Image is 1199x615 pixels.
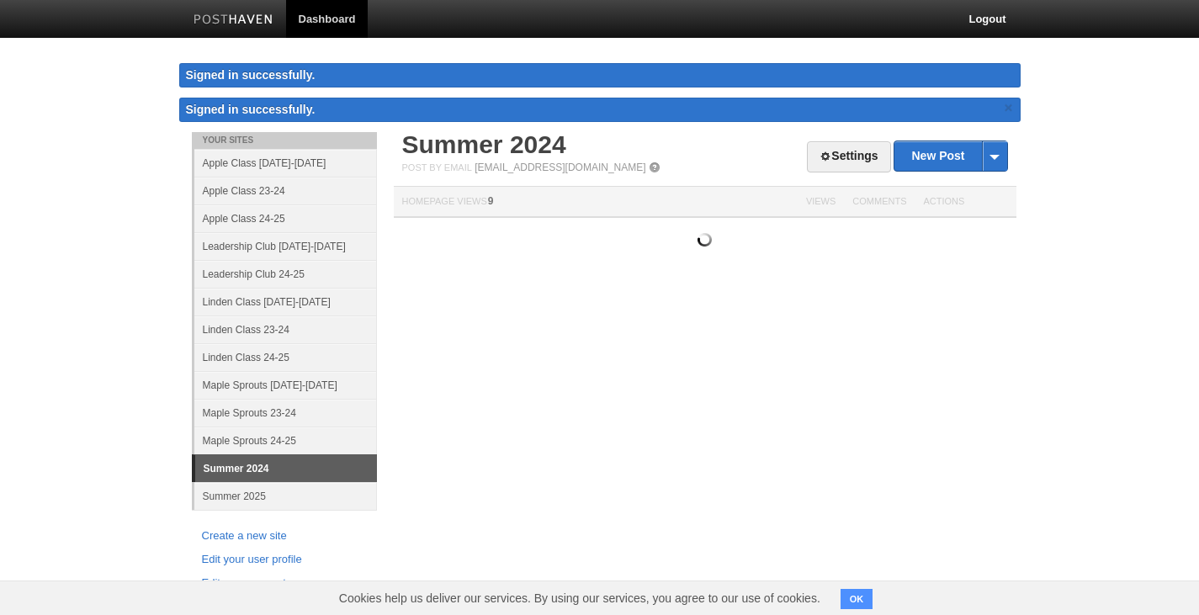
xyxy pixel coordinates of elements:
[194,427,377,454] a: Maple Sprouts 24-25
[195,455,377,482] a: Summer 2024
[194,232,377,260] a: Leadership Club [DATE]-[DATE]
[402,130,566,158] a: Summer 2024
[194,149,377,177] a: Apple Class [DATE]-[DATE]
[394,187,798,218] th: Homepage Views
[194,204,377,232] a: Apple Class 24-25
[194,343,377,371] a: Linden Class 24-25
[194,288,377,315] a: Linden Class [DATE]-[DATE]
[194,260,377,288] a: Leadership Club 24-25
[841,589,873,609] button: OK
[402,162,472,172] span: Post by Email
[844,187,915,218] th: Comments
[894,141,1006,171] a: New Post
[179,63,1021,87] div: Signed in successfully.
[915,187,1016,218] th: Actions
[322,581,837,615] span: Cookies help us deliver our services. By using our services, you agree to our use of cookies.
[202,551,367,569] a: Edit your user profile
[194,177,377,204] a: Apple Class 23-24
[475,162,645,173] a: [EMAIL_ADDRESS][DOMAIN_NAME]
[194,14,273,27] img: Posthaven-bar
[194,482,377,510] a: Summer 2025
[698,233,712,247] img: loading.gif
[202,575,367,592] a: Edit your account
[807,141,890,172] a: Settings
[194,371,377,399] a: Maple Sprouts [DATE]-[DATE]
[192,132,377,149] li: Your Sites
[194,315,377,343] a: Linden Class 23-24
[798,187,844,218] th: Views
[186,103,316,116] span: Signed in successfully.
[194,399,377,427] a: Maple Sprouts 23-24
[488,195,494,207] span: 9
[1001,98,1016,119] a: ×
[202,528,367,545] a: Create a new site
